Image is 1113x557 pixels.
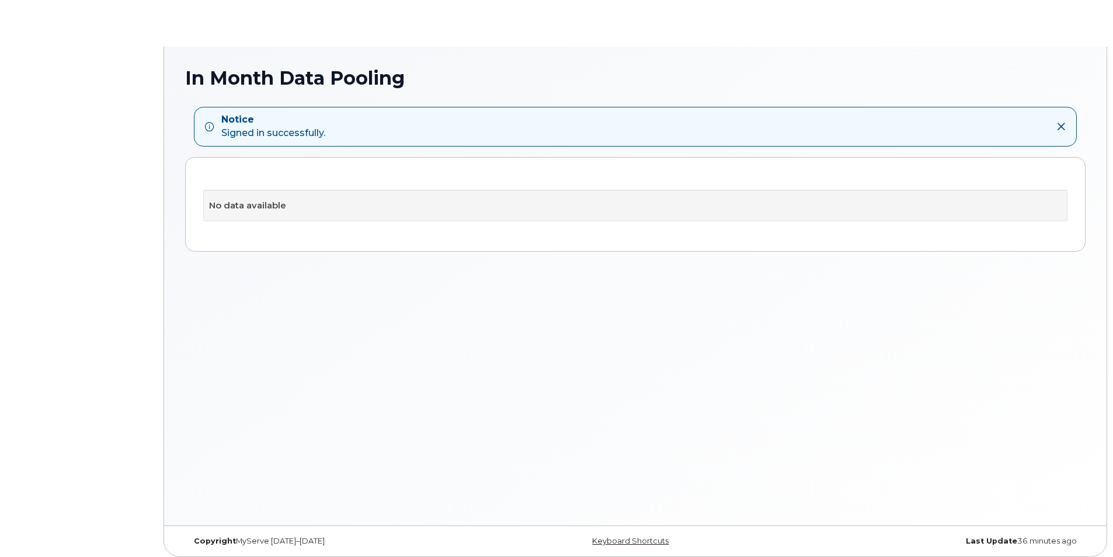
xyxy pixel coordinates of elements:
[592,537,669,545] a: Keyboard Shortcuts
[185,537,485,546] div: MyServe [DATE]–[DATE]
[209,201,1062,211] h4: No data available
[966,537,1017,545] strong: Last Update
[185,68,1086,88] h1: In Month Data Pooling
[221,113,325,127] strong: Notice
[785,537,1086,546] div: 36 minutes ago
[194,537,236,545] strong: Copyright
[221,113,325,140] div: Signed in successfully.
